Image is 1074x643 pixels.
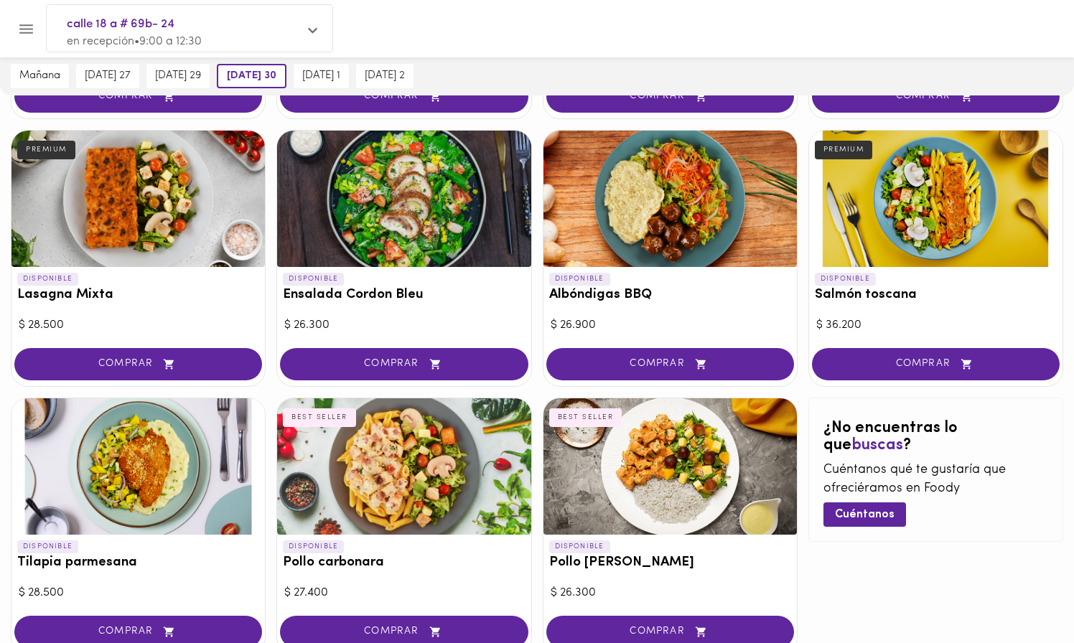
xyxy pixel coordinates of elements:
div: $ 26.300 [284,317,523,334]
div: Lasagna Mixta [11,131,265,267]
span: [DATE] 30 [227,70,276,83]
h3: Pollo [PERSON_NAME] [549,555,791,571]
button: [DATE] 27 [76,64,139,88]
button: COMPRAR [812,348,1060,380]
div: $ 28.500 [19,585,258,601]
div: $ 27.400 [284,585,523,601]
p: DISPONIBLE [815,273,876,286]
h3: Salmón toscana [815,288,1057,303]
button: COMPRAR [280,80,528,113]
button: COMPRAR [280,348,528,380]
div: $ 26.900 [551,317,790,334]
iframe: Messagebird Livechat Widget [991,560,1060,629]
p: DISPONIBLE [549,273,610,286]
div: Pollo carbonara [277,398,531,535]
div: Pollo Tikka Massala [543,398,797,535]
div: Tilapia parmesana [11,398,265,535]
p: DISPONIBLE [283,273,344,286]
span: [DATE] 27 [85,70,131,83]
button: Menu [9,11,44,47]
p: Cuéntanos qué te gustaría que ofreciéramos en Foody [823,461,1048,498]
div: $ 36.200 [816,317,1055,334]
button: [DATE] 2 [356,64,414,88]
button: COMPRAR [812,80,1060,113]
div: PREMIUM [815,141,873,159]
p: DISPONIBLE [549,540,610,553]
span: COMPRAR [564,358,776,370]
button: [DATE] 29 [146,64,210,88]
div: BEST SELLER [549,408,622,427]
span: COMPRAR [298,626,510,638]
span: en recepción • 9:00 a 12:30 [67,36,202,47]
span: [DATE] 2 [365,70,405,83]
div: PREMIUM [17,141,75,159]
div: Salmón toscana [809,131,1063,267]
h3: Albóndigas BBQ [549,288,791,303]
h3: Lasagna Mixta [17,288,259,303]
p: DISPONIBLE [17,273,78,286]
div: BEST SELLER [283,408,356,427]
button: COMPRAR [546,80,794,113]
span: mañana [19,70,60,83]
span: COMPRAR [830,90,1042,103]
h2: ¿No encuentras lo que ? [823,420,1048,454]
span: COMPRAR [830,358,1042,370]
span: COMPRAR [32,626,244,638]
div: Albóndigas BBQ [543,131,797,267]
button: COMPRAR [14,80,262,113]
span: [DATE] 1 [302,70,340,83]
span: buscas [851,437,903,454]
p: DISPONIBLE [283,540,344,553]
div: Ensalada Cordon Bleu [277,131,531,267]
span: COMPRAR [32,90,244,103]
div: $ 28.500 [19,317,258,334]
button: [DATE] 1 [294,64,349,88]
h3: Tilapia parmesana [17,555,259,571]
button: COMPRAR [546,348,794,380]
button: mañana [11,64,69,88]
span: COMPRAR [298,90,510,103]
span: Cuéntanos [835,508,895,522]
button: Cuéntanos [823,502,906,526]
p: DISPONIBLE [17,540,78,553]
span: [DATE] 29 [155,70,201,83]
h3: Pollo carbonara [283,555,525,571]
span: COMPRAR [564,90,776,103]
button: COMPRAR [14,348,262,380]
span: COMPRAR [564,626,776,638]
div: $ 26.300 [551,585,790,601]
button: [DATE] 30 [217,64,286,88]
span: calle 18 a # 69b- 24 [67,15,298,34]
span: COMPRAR [32,358,244,370]
span: COMPRAR [298,358,510,370]
h3: Ensalada Cordon Bleu [283,288,525,303]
